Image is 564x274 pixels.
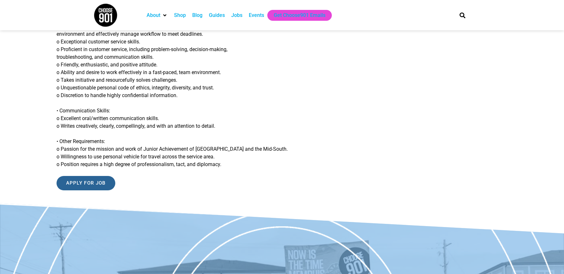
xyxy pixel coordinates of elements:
[231,11,242,19] a: Jobs
[57,138,364,168] p: • Other Requirements: o Passion for the mission and work of Junior Achievement of [GEOGRAPHIC_DAT...
[57,107,364,130] p: • Communication Skills: o Excellent oral/written communication skills. o Writes creatively, clear...
[209,11,225,19] a: Guides
[457,10,468,20] div: Search
[57,176,115,190] input: Apply for job
[174,11,186,19] a: Shop
[192,11,202,19] a: Blog
[274,11,325,19] a: Get Choose901 Emails
[249,11,264,19] a: Events
[147,11,160,19] a: About
[143,10,171,21] div: About
[143,10,449,21] nav: Main nav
